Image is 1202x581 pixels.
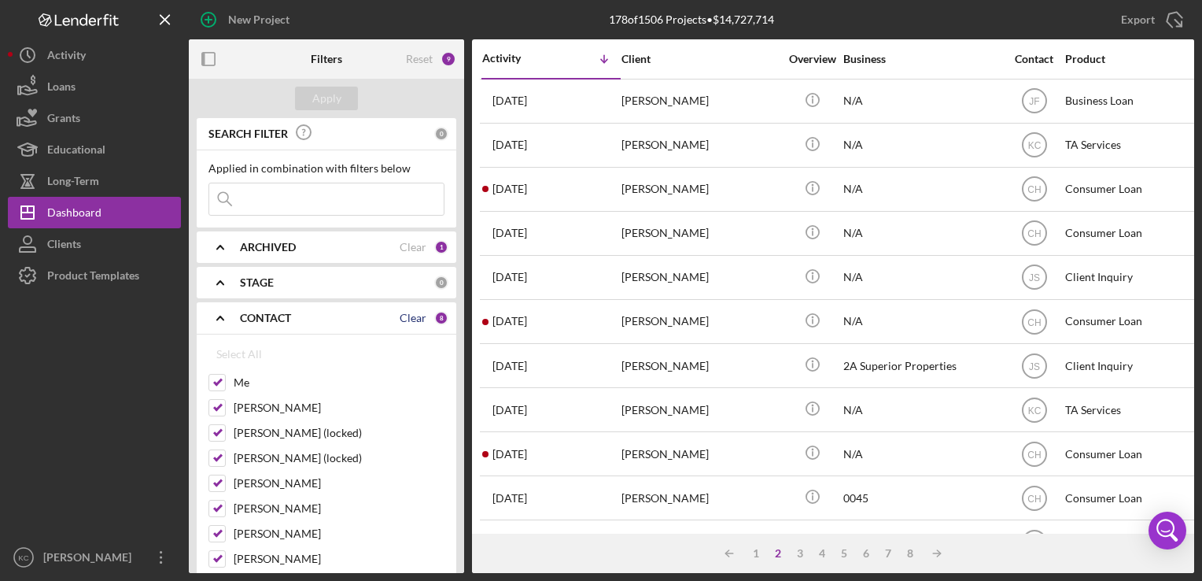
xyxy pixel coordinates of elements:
text: CH [1027,184,1041,195]
div: 2 [767,547,789,560]
b: SEARCH FILTER [208,128,288,140]
div: Dashboard [47,197,101,232]
div: Applied in combination with filters below [208,162,444,175]
time: 2025-08-22 15:22 [492,94,527,107]
text: KC [18,553,28,562]
button: Long-Term [8,165,181,197]
div: Reset [406,53,433,65]
div: Grants [47,102,80,138]
label: [PERSON_NAME] [234,400,444,416]
div: N/A [843,301,1001,342]
div: Clients [47,228,81,264]
button: Grants [8,102,181,134]
time: 2025-08-19 19:44 [492,404,527,416]
div: N/A [843,124,1001,166]
div: Educational [47,134,105,169]
button: Apply [295,87,358,110]
div: N/A [843,389,1001,431]
div: [PERSON_NAME] [39,542,142,577]
div: 1 [745,547,767,560]
div: Clear [400,241,426,253]
label: [PERSON_NAME] [234,551,444,567]
text: JS [1028,272,1039,283]
time: 2025-08-20 05:13 [492,227,527,239]
div: [PERSON_NAME] [621,345,779,387]
button: Loans [8,71,181,102]
div: [PERSON_NAME] [621,168,779,210]
button: Dashboard [8,197,181,228]
div: N/A [843,521,1001,563]
div: 8 [899,547,921,560]
label: [PERSON_NAME] (locked) [234,450,444,466]
button: Select All [208,339,270,370]
div: 9 [441,51,456,67]
div: Clear [400,312,426,324]
div: N/A [843,433,1001,475]
div: 8 [434,311,448,325]
div: Export [1121,4,1155,35]
b: Filters [311,53,342,65]
div: [PERSON_NAME] [621,301,779,342]
b: CONTACT [240,312,291,324]
div: 1 [434,240,448,254]
text: KC [1027,405,1041,416]
button: Product Templates [8,260,181,291]
div: Activity [482,52,551,65]
div: [PERSON_NAME] [621,213,779,254]
div: 0 [434,127,448,141]
div: [PERSON_NAME] [621,389,779,431]
time: 2025-08-19 21:54 [492,315,527,328]
div: [PERSON_NAME] [621,477,779,519]
b: STAGE [240,276,274,289]
button: Educational [8,134,181,165]
div: Client [621,53,779,65]
div: Product Templates [47,260,139,295]
div: [PERSON_NAME] [621,124,779,166]
div: Business [843,53,1001,65]
div: [PERSON_NAME] [621,257,779,298]
div: [PERSON_NAME] [621,521,779,563]
b: ARCHIVED [240,241,296,253]
div: 0 [434,276,448,290]
div: N/A [843,257,1001,298]
div: N/A [843,80,1001,122]
div: N/A [843,213,1001,254]
div: 7 [877,547,899,560]
time: 2025-08-19 19:31 [492,448,527,461]
div: Loans [47,71,76,106]
time: 2025-08-20 03:10 [492,271,527,283]
div: Overview [783,53,842,65]
div: Contact [1005,53,1064,65]
label: Me [234,375,444,390]
button: KC[PERSON_NAME] [8,542,181,573]
div: N/A [843,168,1001,210]
div: Open Intercom Messenger [1149,512,1186,550]
div: Apply [312,87,341,110]
text: CH [1027,228,1041,239]
label: [PERSON_NAME] [234,501,444,516]
text: KC [1027,140,1041,151]
button: Activity [8,39,181,71]
div: [PERSON_NAME] [621,80,779,122]
div: [PERSON_NAME] [621,433,779,475]
label: [PERSON_NAME] (locked) [234,425,444,441]
div: New Project [228,4,289,35]
button: New Project [189,4,305,35]
text: JF [1029,96,1039,107]
div: Activity [47,39,86,75]
div: 6 [855,547,877,560]
time: 2025-08-19 19:02 [492,492,527,505]
text: JS [1028,361,1039,372]
button: Clients [8,228,181,260]
div: Long-Term [47,165,99,201]
text: CH [1027,493,1041,504]
button: Export [1105,4,1194,35]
